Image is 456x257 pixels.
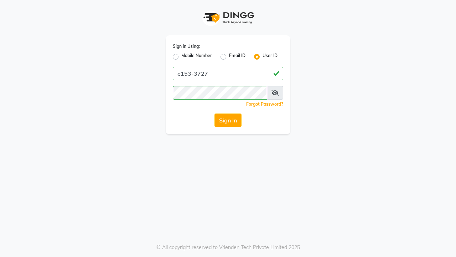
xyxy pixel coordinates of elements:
[199,7,256,28] img: logo1.svg
[173,43,200,50] label: Sign In Using:
[263,52,278,61] label: User ID
[181,52,212,61] label: Mobile Number
[246,101,283,107] a: Forgot Password?
[173,86,267,100] input: Username
[229,52,245,61] label: Email ID
[214,114,242,127] button: Sign In
[173,67,283,80] input: Username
